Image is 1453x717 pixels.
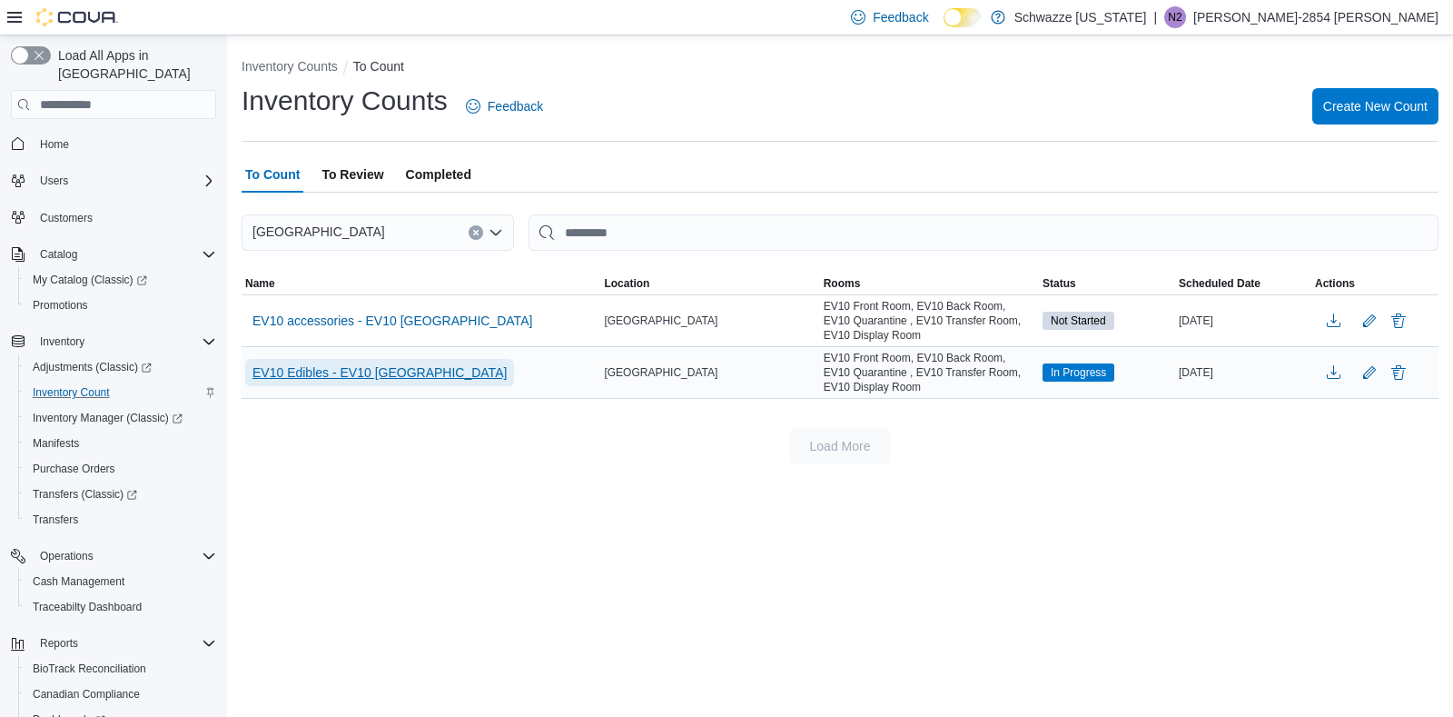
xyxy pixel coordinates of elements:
a: Purchase Orders [25,458,123,480]
nav: An example of EuiBreadcrumbs [242,57,1438,79]
span: Operations [33,545,216,567]
button: Open list of options [489,225,503,240]
span: Location [604,276,649,291]
span: Home [40,137,69,152]
div: EV10 Front Room, EV10 Back Room, EV10 Quarantine , EV10 Transfer Room, EV10 Display Room [820,347,1039,398]
span: BioTrack Reconciliation [25,658,216,680]
span: Customers [33,206,216,229]
span: Cash Management [25,571,216,593]
a: Promotions [25,294,95,316]
button: Reports [4,631,223,656]
span: Actions [1315,276,1355,291]
a: Manifests [25,433,86,454]
span: Transfers [25,509,216,531]
span: Adjustments (Classic) [33,360,152,374]
button: Operations [4,543,223,569]
span: Feedback [873,8,928,26]
span: Manifests [33,436,79,451]
a: Feedback [459,88,550,124]
button: Promotions [18,293,223,318]
span: Manifests [25,433,216,454]
span: Traceabilty Dashboard [33,600,142,614]
span: Not Started [1043,312,1114,330]
button: BioTrack Reconciliation [18,656,223,682]
button: Load More [789,428,891,464]
p: [PERSON_NAME]-2854 [PERSON_NAME] [1193,6,1438,28]
span: Inventory Manager (Classic) [25,407,216,429]
span: [GEOGRAPHIC_DATA] [604,365,717,380]
div: [DATE] [1175,362,1311,383]
button: Purchase Orders [18,456,223,482]
span: Reports [33,632,216,654]
span: BioTrack Reconciliation [33,662,146,676]
span: Name [245,276,275,291]
div: EV10 Front Room, EV10 Back Room, EV10 Quarantine , EV10 Transfer Room, EV10 Display Room [820,295,1039,346]
a: Cash Management [25,571,132,593]
a: My Catalog (Classic) [18,267,223,293]
button: Clear input [469,225,483,240]
input: This is a search bar. After typing your query, hit enter to filter the results lower in the page. [529,214,1438,251]
button: Location [600,273,819,294]
button: Users [4,168,223,194]
span: Adjustments (Classic) [25,356,216,378]
button: Delete [1388,310,1409,332]
span: Promotions [25,294,216,316]
span: Promotions [33,298,88,313]
div: [DATE] [1175,310,1311,332]
a: Customers [33,207,100,229]
input: Dark Mode [944,8,982,27]
img: Cova [36,8,118,26]
a: Adjustments (Classic) [25,356,159,378]
span: Operations [40,549,94,563]
span: Cash Management [33,574,124,589]
span: [GEOGRAPHIC_DATA] [252,221,385,243]
button: Canadian Compliance [18,682,223,707]
button: Inventory [4,329,223,354]
span: Catalog [33,244,216,265]
span: Dark Mode [944,27,944,28]
button: Customers [4,204,223,231]
button: Edit count details [1359,359,1380,386]
span: Rooms [824,276,861,291]
a: BioTrack Reconciliation [25,658,153,680]
span: In Progress [1051,364,1106,381]
button: Scheduled Date [1175,273,1311,294]
span: Transfers (Classic) [33,487,137,502]
a: Transfers (Classic) [18,482,223,507]
span: Transfers (Classic) [25,483,216,505]
span: Inventory [33,331,216,353]
h1: Inventory Counts [242,83,448,119]
span: Canadian Compliance [33,687,140,702]
span: Inventory Count [33,385,110,400]
span: Customers [40,211,93,225]
button: To Count [353,59,404,74]
button: Traceabilty Dashboard [18,594,223,620]
button: Create New Count [1312,88,1438,124]
span: Not Started [1051,313,1106,329]
span: Users [40,174,68,188]
span: Inventory [40,334,84,349]
span: EV10 accessories - EV10 [GEOGRAPHIC_DATA] [252,312,532,330]
button: Inventory Counts [242,59,338,74]
button: Users [33,170,75,192]
button: Operations [33,545,101,567]
button: Reports [33,632,85,654]
button: Manifests [18,431,223,456]
span: Completed [406,156,471,193]
button: Edit count details [1359,307,1380,334]
span: Scheduled Date [1179,276,1260,291]
button: Inventory [33,331,92,353]
span: Create New Count [1323,97,1428,115]
a: Traceabilty Dashboard [25,596,149,618]
button: Home [4,130,223,156]
span: To Count [245,156,300,193]
span: [GEOGRAPHIC_DATA] [604,314,717,328]
span: Catalog [40,247,77,262]
span: Traceabilty Dashboard [25,596,216,618]
div: Norberto-2854 Hernandez [1164,6,1186,28]
button: Transfers [18,507,223,533]
span: To Review [321,156,383,193]
span: Home [33,132,216,154]
a: Canadian Compliance [25,683,147,705]
span: In Progress [1043,363,1114,382]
